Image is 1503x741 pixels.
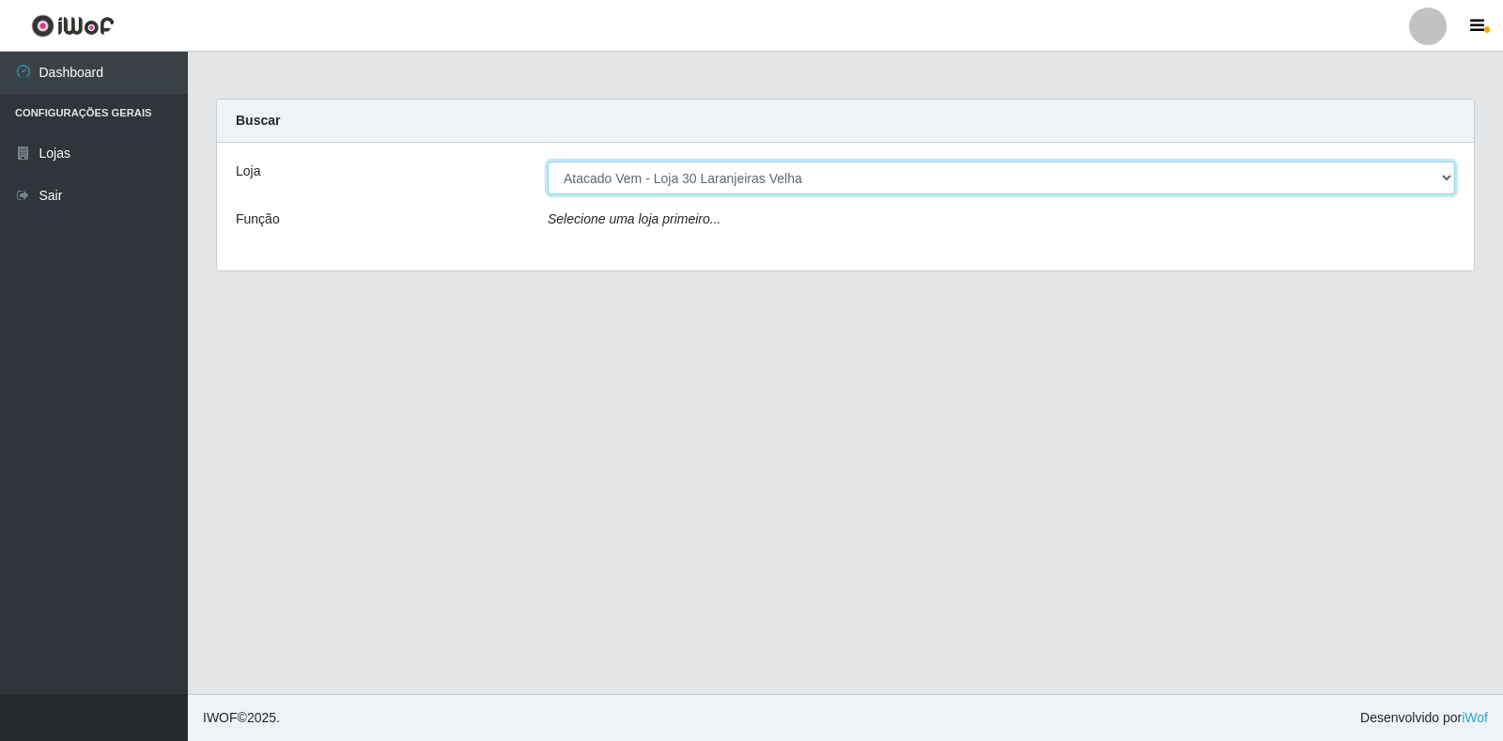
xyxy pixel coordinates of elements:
img: CoreUI Logo [31,14,115,38]
i: Selecione uma loja primeiro... [548,211,721,226]
span: IWOF [203,710,238,725]
label: Loja [236,162,260,181]
label: Função [236,209,280,229]
span: Desenvolvido por [1360,708,1488,728]
a: iWof [1462,710,1488,725]
strong: Buscar [236,113,280,128]
span: © 2025 . [203,708,280,728]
